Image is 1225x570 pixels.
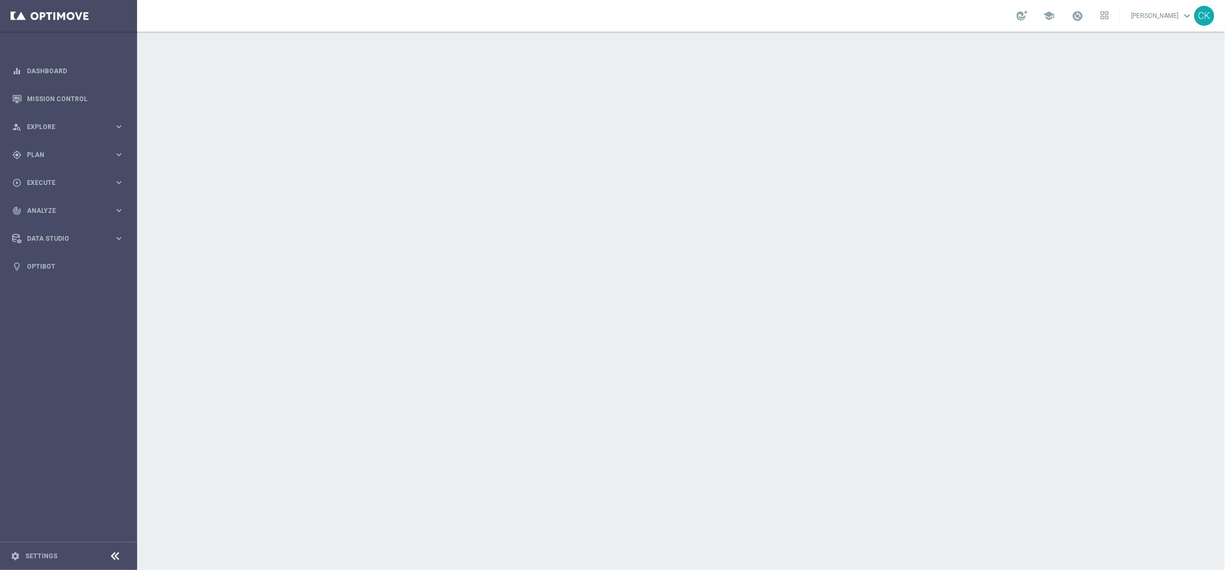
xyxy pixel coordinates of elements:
[1131,8,1194,24] a: [PERSON_NAME]keyboard_arrow_down
[12,206,22,215] i: track_changes
[27,85,124,113] a: Mission Control
[12,150,114,160] div: Plan
[12,178,22,188] i: play_circle_outline
[12,122,114,132] div: Explore
[1182,10,1193,22] span: keyboard_arrow_down
[12,234,114,243] div: Data Studio
[12,262,124,271] button: lightbulb Optibot
[114,178,124,188] i: keyboard_arrow_right
[12,85,124,113] div: Mission Control
[114,233,124,243] i: keyboard_arrow_right
[12,95,124,103] button: Mission Control
[12,252,124,280] div: Optibot
[27,252,124,280] a: Optibot
[11,552,20,561] i: settings
[27,208,114,214] span: Analyze
[25,553,57,559] a: Settings
[114,150,124,160] i: keyboard_arrow_right
[27,152,114,158] span: Plan
[12,123,124,131] button: person_search Explore keyboard_arrow_right
[12,234,124,243] button: Data Studio keyboard_arrow_right
[114,122,124,132] i: keyboard_arrow_right
[1194,6,1214,26] div: CK
[114,205,124,215] i: keyboard_arrow_right
[12,178,114,188] div: Execute
[12,207,124,215] button: track_changes Analyze keyboard_arrow_right
[27,57,124,85] a: Dashboard
[12,57,124,85] div: Dashboard
[12,262,22,271] i: lightbulb
[12,206,114,215] div: Analyze
[12,150,22,160] i: gps_fixed
[12,151,124,159] button: gps_fixed Plan keyboard_arrow_right
[1044,10,1055,22] span: school
[12,122,22,132] i: person_search
[12,179,124,187] button: play_circle_outline Execute keyboard_arrow_right
[12,66,22,76] i: equalizer
[27,235,114,242] span: Data Studio
[12,67,124,75] button: equalizer Dashboard
[27,124,114,130] span: Explore
[27,180,114,186] span: Execute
